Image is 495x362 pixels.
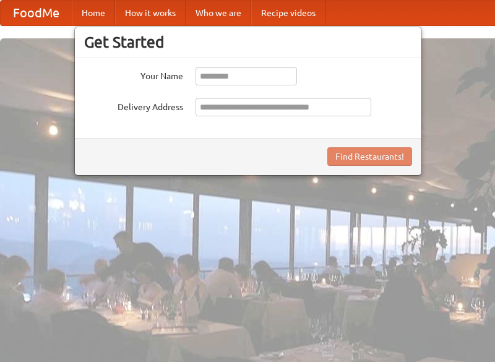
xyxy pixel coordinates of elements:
button: Find Restaurants! [327,147,412,166]
a: Who we are [186,1,251,25]
label: Your Name [84,67,183,82]
h3: Get Started [84,33,412,51]
a: Recipe videos [251,1,325,25]
a: How it works [115,1,186,25]
a: Home [72,1,115,25]
a: FoodMe [1,1,72,25]
label: Delivery Address [84,98,183,113]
